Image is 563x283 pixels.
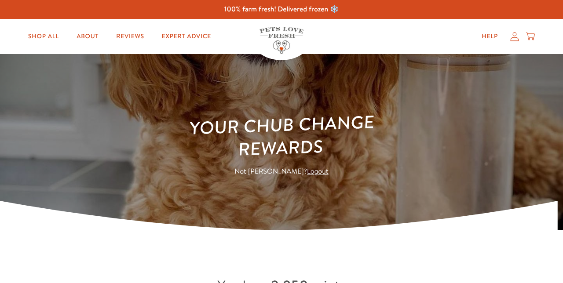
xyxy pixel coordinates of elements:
a: Expert Advice [155,28,218,45]
a: Logout [307,167,329,177]
h1: Your Chub Change Rewards [154,109,409,163]
a: Reviews [109,28,151,45]
img: Pets Love Fresh [260,27,303,54]
a: Help [475,28,505,45]
a: Shop All [21,28,66,45]
a: About [69,28,106,45]
p: Not [PERSON_NAME]? [155,166,408,178]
